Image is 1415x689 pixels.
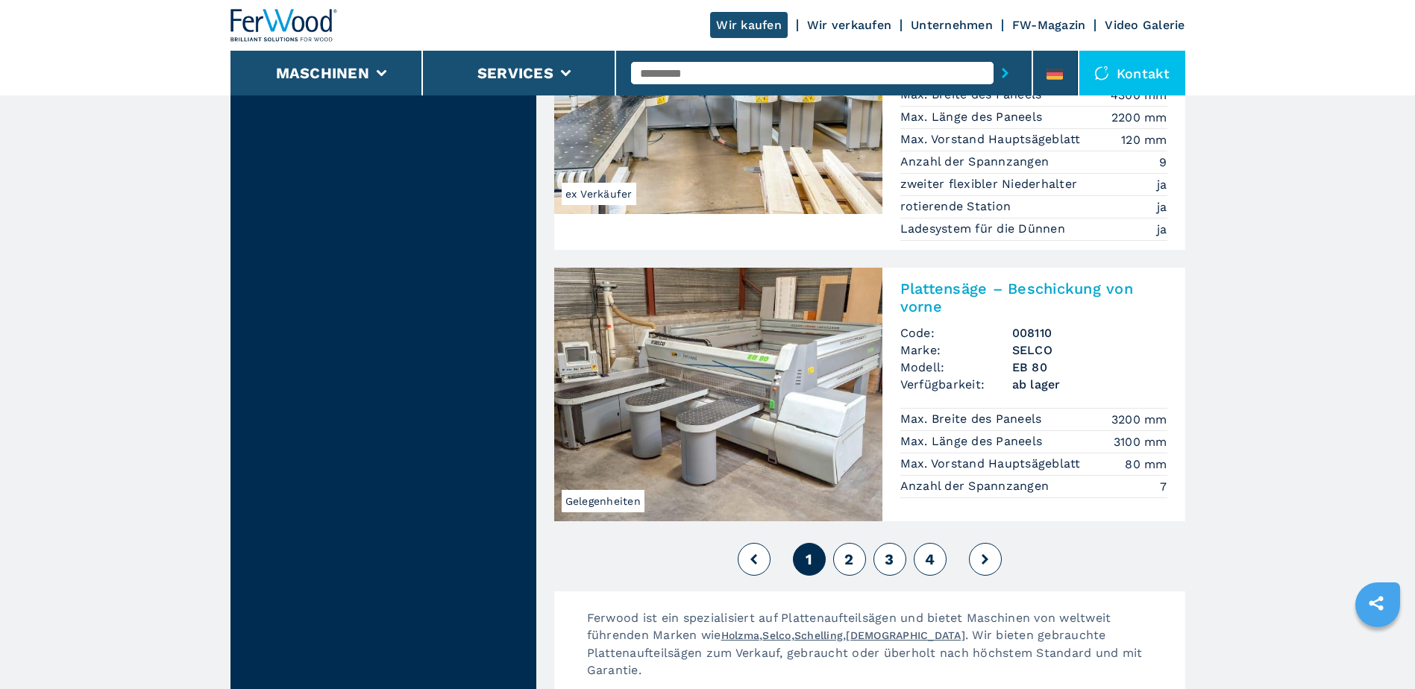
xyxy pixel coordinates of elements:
[833,543,866,576] button: 2
[794,629,843,641] a: Schelling
[1094,66,1109,81] img: Kontakt
[1012,359,1167,376] h3: EB 80
[562,183,636,205] span: ex Verkäufer
[1352,622,1404,678] iframe: Chat
[1157,221,1167,238] em: ja
[900,376,1012,393] span: Verfügbarkeit:
[900,198,1015,215] p: rotierende Station
[900,154,1053,170] p: Anzahl der Spannzangen
[873,543,906,576] button: 3
[554,268,882,521] img: Plattensäge – Beschickung von vorne SELCO EB 80
[900,280,1167,315] h2: Plattensäge – Beschickung von vorne
[710,12,788,38] a: Wir kaufen
[1012,376,1167,393] span: ab lager
[900,456,1085,472] p: Max. Vorstand Hauptsägeblatt
[1111,109,1167,126] em: 2200 mm
[807,18,891,32] a: Wir verkaufen
[900,342,1012,359] span: Marke:
[1125,456,1167,473] em: 80 mm
[1012,342,1167,359] h3: SELCO
[1114,433,1167,450] em: 3100 mm
[477,64,553,82] button: Services
[1121,131,1167,148] em: 120 mm
[900,359,1012,376] span: Modell:
[1159,154,1167,171] em: 9
[900,433,1047,450] p: Max. Länge des Paneels
[230,9,338,42] img: Ferwood
[554,268,1185,521] a: Plattensäge – Beschickung von vorne SELCO EB 80GelegenheitenPlattensäge – Beschickung von vorneCo...
[914,543,947,576] button: 4
[1111,411,1167,428] em: 3200 mm
[900,176,1082,192] p: zweiter flexibler Niederhalter
[562,490,644,512] span: Gelegenheiten
[1079,51,1185,95] div: Kontakt
[1012,18,1086,32] a: FW-Magazin
[885,550,894,568] span: 3
[900,411,1046,427] p: Max. Breite des Paneels
[721,629,760,641] a: Holzma
[900,131,1085,148] p: Max. Vorstand Hauptsägeblatt
[900,221,1070,237] p: Ladesystem für die Dünnen
[994,56,1017,90] button: submit-button
[793,543,826,576] button: 1
[846,629,965,641] a: [DEMOGRAPHIC_DATA]
[911,18,993,32] a: Unternehmen
[1157,198,1167,215] em: ja
[925,550,935,568] span: 4
[762,629,791,641] a: Selco
[900,324,1012,342] span: Code:
[1157,176,1167,193] em: ja
[900,109,1047,125] p: Max. Länge des Paneels
[806,550,812,568] span: 1
[1358,585,1395,622] a: sharethis
[900,478,1053,494] p: Anzahl der Spannzangen
[1012,324,1167,342] h3: 008110
[1160,478,1167,495] em: 7
[276,64,369,82] button: Maschinen
[844,550,853,568] span: 2
[1105,18,1185,32] a: Video Galerie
